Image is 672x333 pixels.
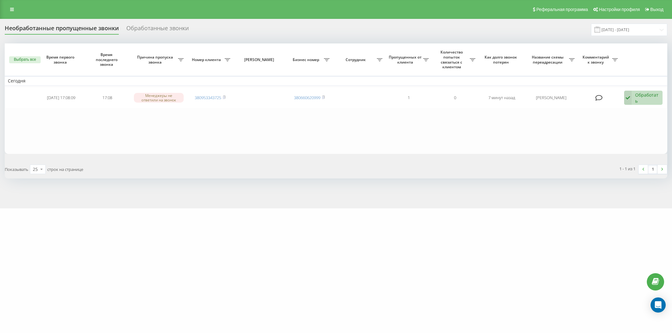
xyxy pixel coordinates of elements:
[432,87,478,109] td: 0
[435,50,469,69] span: Количество попыток связаться с клиентом
[126,25,189,35] div: Обработанные звонки
[386,87,432,109] td: 1
[648,165,658,174] a: 1
[134,55,178,65] span: Причина пропуска звонка
[536,7,588,12] span: Реферальная программа
[651,297,666,313] div: Open Intercom Messenger
[5,76,667,86] td: Сегодня
[5,166,28,172] span: Показывать
[89,52,125,67] span: Время последнего звонка
[599,7,640,12] span: Настройки профиля
[528,55,569,65] span: Название схемы переадресации
[294,95,320,100] a: 380660620999
[635,92,659,104] div: Обработать
[479,87,525,109] td: 7 минут назад
[190,57,224,62] span: Номер клиента
[290,57,324,62] span: Бизнес номер
[525,87,578,109] td: [PERSON_NAME]
[650,7,663,12] span: Выход
[484,55,520,65] span: Как долго звонок потерян
[38,87,84,109] td: [DATE] 17:08:09
[33,166,38,172] div: 25
[43,55,79,65] span: Время первого звонка
[47,166,83,172] span: строк на странице
[195,95,221,100] a: 380953343725
[619,166,635,172] div: 1 - 1 из 1
[84,87,130,109] td: 17:08
[5,25,119,35] div: Необработанные пропущенные звонки
[581,55,612,65] span: Комментарий к звонку
[336,57,377,62] span: Сотрудник
[239,57,281,62] span: [PERSON_NAME]
[9,56,41,63] button: Выбрать все
[389,55,423,65] span: Пропущенных от клиента
[134,93,184,102] div: Менеджеры не ответили на звонок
